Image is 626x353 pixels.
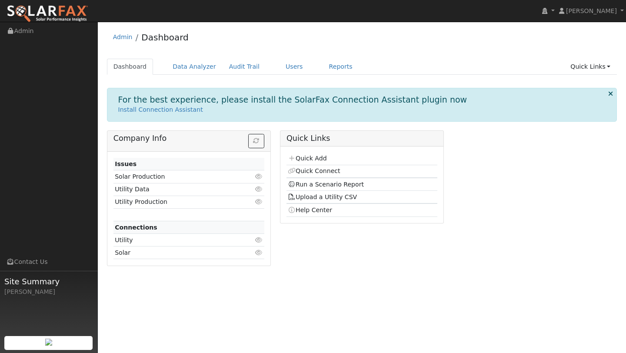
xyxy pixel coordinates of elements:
strong: Connections [115,224,157,231]
td: Solar Production [113,170,240,183]
a: Install Connection Assistant [118,106,203,113]
div: [PERSON_NAME] [4,287,93,296]
td: Utility Production [113,196,240,208]
a: Users [279,59,310,75]
a: Audit Trail [223,59,266,75]
span: Site Summary [4,276,93,287]
a: Dashboard [141,32,189,43]
img: SolarFax [7,5,88,23]
td: Utility [113,234,240,246]
i: Click to view [255,250,263,256]
i: Click to view [255,237,263,243]
strong: Issues [115,160,137,167]
h5: Company Info [113,134,264,143]
a: Quick Connect [288,167,340,174]
h5: Quick Links [286,134,437,143]
a: Help Center [288,206,332,213]
a: Data Analyzer [166,59,223,75]
i: Click to view [255,199,263,205]
span: [PERSON_NAME] [566,7,617,14]
a: Dashboard [107,59,153,75]
i: Click to view [255,173,263,180]
h1: For the best experience, please install the SolarFax Connection Assistant plugin now [118,95,467,105]
td: Utility Data [113,183,240,196]
a: Quick Add [288,155,326,162]
a: Admin [113,33,133,40]
a: Run a Scenario Report [288,181,364,188]
a: Quick Links [564,59,617,75]
img: retrieve [45,339,52,346]
i: Click to view [255,186,263,192]
a: Reports [323,59,359,75]
td: Solar [113,246,240,259]
a: Upload a Utility CSV [288,193,357,200]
